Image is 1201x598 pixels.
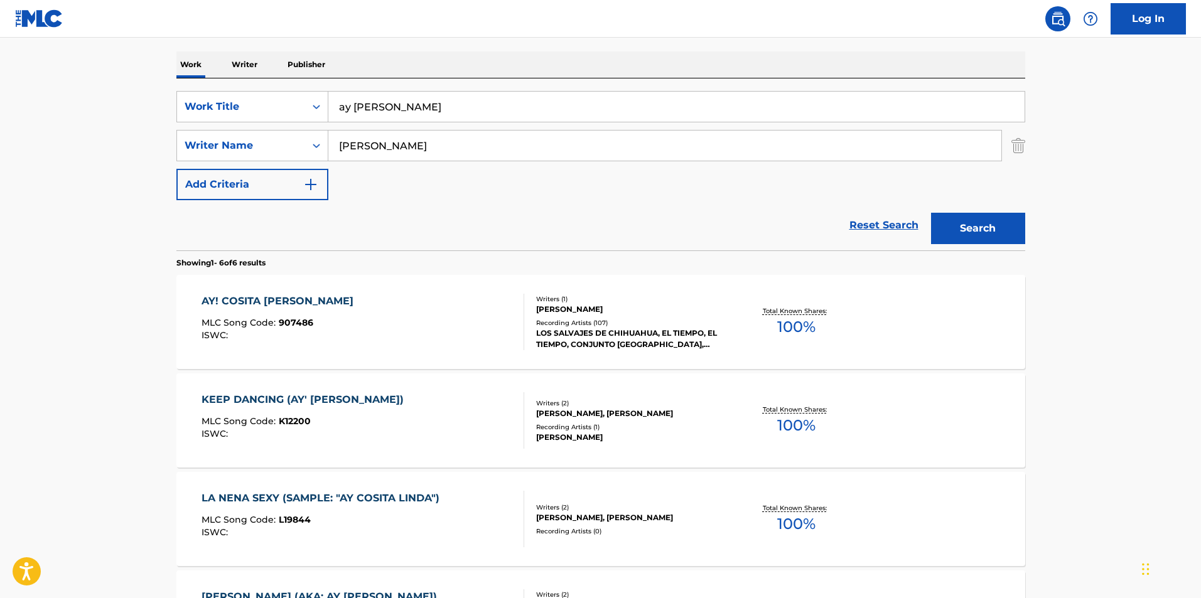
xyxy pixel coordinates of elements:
[536,422,726,432] div: Recording Artists ( 1 )
[279,415,311,427] span: K12200
[202,428,231,439] span: ISWC :
[202,317,279,328] span: MLC Song Code :
[284,51,329,78] p: Publisher
[536,304,726,315] div: [PERSON_NAME]
[202,415,279,427] span: MLC Song Code :
[536,398,726,408] div: Writers ( 2 )
[1138,538,1201,598] iframe: Chat Widget
[536,294,726,304] div: Writers ( 1 )
[536,318,726,328] div: Recording Artists ( 107 )
[202,329,231,341] span: ISWC :
[536,408,726,419] div: [PERSON_NAME], [PERSON_NAME]
[279,317,313,328] span: 907486
[176,91,1025,250] form: Search Form
[202,491,446,506] div: LA NENA SEXY (SAMPLE: "AY COSITA LINDA")
[843,211,925,239] a: Reset Search
[202,514,279,525] span: MLC Song Code :
[228,51,261,78] p: Writer
[1083,11,1098,26] img: help
[1011,130,1025,161] img: Delete Criterion
[202,392,410,407] div: KEEP DANCING (AY' [PERSON_NAME])
[303,177,318,192] img: 9d2ae6d4665cec9f34b9.svg
[931,213,1025,244] button: Search
[15,9,63,28] img: MLC Logo
[1045,6,1070,31] a: Public Search
[176,373,1025,467] a: KEEP DANCING (AY' [PERSON_NAME])MLC Song Code:K12200ISWC:Writers (2)[PERSON_NAME], [PERSON_NAME]R...
[1050,11,1065,26] img: search
[1111,3,1186,35] a: Log In
[176,169,328,200] button: Add Criteria
[777,316,816,338] span: 100 %
[536,432,726,443] div: [PERSON_NAME]
[176,51,205,78] p: Work
[202,526,231,538] span: ISWC :
[176,472,1025,566] a: LA NENA SEXY (SAMPLE: "AY COSITA LINDA")MLC Song Code:L19844ISWC:Writers (2)[PERSON_NAME], [PERSO...
[536,328,726,350] div: LOS SALVAJES DE CHIHUAHUA, EL TIEMPO, EL TIEMPO, CONJUNTO [GEOGRAPHIC_DATA], CONJUNTO [GEOGRAPHIC...
[536,512,726,523] div: [PERSON_NAME], [PERSON_NAME]
[279,514,311,525] span: L19844
[777,513,816,535] span: 100 %
[536,526,726,536] div: Recording Artists ( 0 )
[185,99,298,114] div: Work Title
[763,306,830,316] p: Total Known Shares:
[763,503,830,513] p: Total Known Shares:
[176,275,1025,369] a: AY! COSITA [PERSON_NAME]MLC Song Code:907486ISWC:Writers (1)[PERSON_NAME]Recording Artists (107)L...
[185,138,298,153] div: Writer Name
[1078,6,1103,31] div: Help
[536,503,726,512] div: Writers ( 2 )
[763,405,830,414] p: Total Known Shares:
[202,294,360,309] div: AY! COSITA [PERSON_NAME]
[777,414,816,437] span: 100 %
[1142,550,1150,588] div: Drag
[176,257,266,269] p: Showing 1 - 6 of 6 results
